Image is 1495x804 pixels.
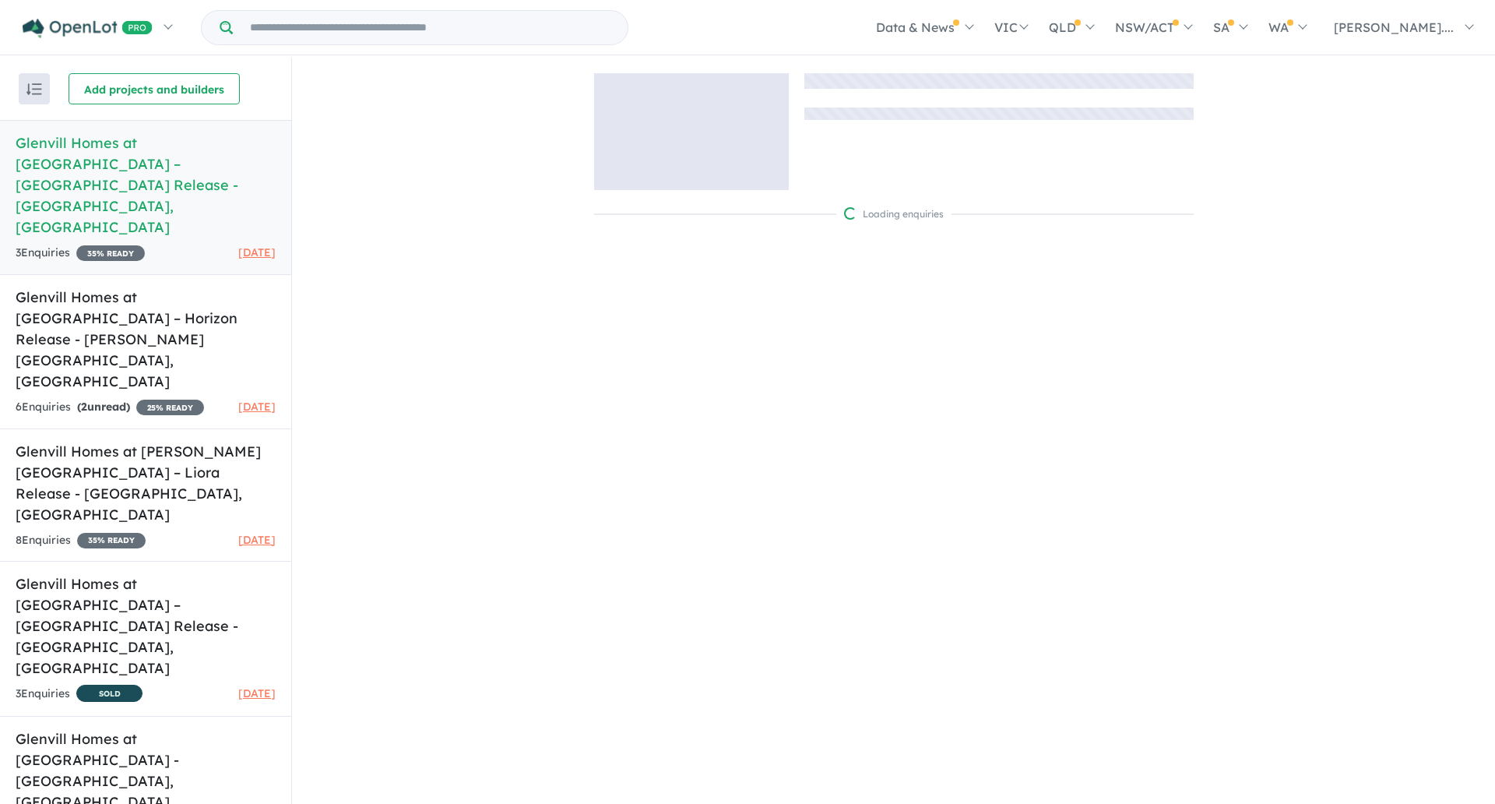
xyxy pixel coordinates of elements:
span: 25 % READY [136,400,204,415]
input: Try estate name, suburb, builder or developer [236,11,624,44]
h5: Glenvill Homes at [GEOGRAPHIC_DATA] – [GEOGRAPHIC_DATA] Release - [GEOGRAPHIC_DATA] , [GEOGRAPHIC... [16,573,276,679]
div: 3 Enquir ies [16,244,145,263]
strong: ( unread) [77,400,130,414]
img: Openlot PRO Logo White [23,19,153,38]
div: 6 Enquir ies [16,398,204,417]
h5: Glenvill Homes at [PERSON_NAME][GEOGRAPHIC_DATA] – Liora Release - [GEOGRAPHIC_DATA] , [GEOGRAPHI... [16,441,276,525]
h5: Glenvill Homes at [GEOGRAPHIC_DATA] – [GEOGRAPHIC_DATA] Release - [GEOGRAPHIC_DATA] , [GEOGRAPHIC... [16,132,276,238]
span: [DATE] [238,686,276,700]
div: 8 Enquir ies [16,531,146,550]
button: Add projects and builders [69,73,240,104]
span: SOLD [76,685,142,702]
h5: Glenvill Homes at [GEOGRAPHIC_DATA] – Horizon Release - [PERSON_NAME][GEOGRAPHIC_DATA] , [GEOGRAP... [16,287,276,392]
span: [PERSON_NAME].... [1334,19,1454,35]
span: [DATE] [238,533,276,547]
img: sort.svg [26,83,42,95]
span: 2 [81,400,87,414]
span: 35 % READY [77,533,146,548]
span: 35 % READY [76,245,145,261]
div: 3 Enquir ies [16,685,142,704]
span: [DATE] [238,400,276,414]
div: Loading enquiries [844,206,944,222]
span: [DATE] [238,245,276,259]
